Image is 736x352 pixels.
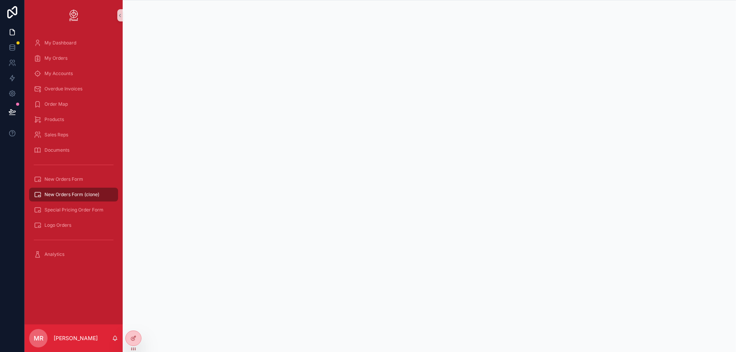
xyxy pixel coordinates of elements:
a: My Dashboard [29,36,118,50]
span: Sales Reps [44,132,68,138]
a: Documents [29,143,118,157]
span: Documents [44,147,69,153]
span: My Accounts [44,70,73,77]
div: scrollable content [25,31,123,271]
img: App logo [67,9,80,21]
p: [PERSON_NAME] [54,334,98,342]
span: Order Map [44,101,68,107]
span: Overdue Invoices [44,86,82,92]
a: My Accounts [29,67,118,80]
span: Logo Orders [44,222,71,228]
a: Order Map [29,97,118,111]
span: New Orders Form (clone) [44,192,99,198]
a: New Orders Form (clone) [29,188,118,201]
span: New Orders Form [44,176,83,182]
a: My Orders [29,51,118,65]
a: New Orders Form [29,172,118,186]
a: Logo Orders [29,218,118,232]
a: Overdue Invoices [29,82,118,96]
span: My Dashboard [44,40,76,46]
a: Analytics [29,247,118,261]
span: Special Pricing Order Form [44,207,103,213]
span: Analytics [44,251,64,257]
a: Products [29,113,118,126]
span: Products [44,116,64,123]
span: My Orders [44,55,67,61]
a: Sales Reps [29,128,118,142]
a: Special Pricing Order Form [29,203,118,217]
span: MR [34,334,43,343]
